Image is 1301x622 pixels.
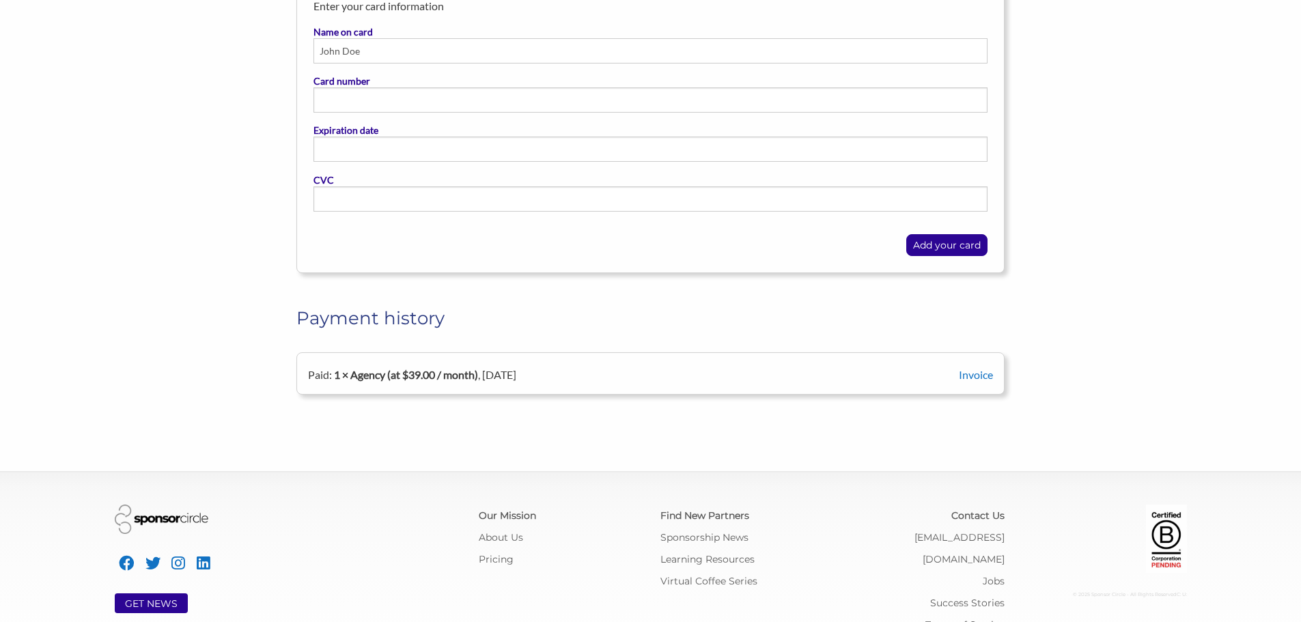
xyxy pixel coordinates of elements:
b: Name on card [313,26,373,38]
a: GET NEWS [125,597,178,610]
button: Add your card [906,234,988,256]
b: 1 × Agency (at $39.00 / month) [334,368,478,381]
img: Sponsor Circle Logo [115,505,208,534]
p: Add your card [907,235,987,255]
b: Card number [313,75,370,87]
a: About Us [479,531,523,543]
span: C: U: [1177,591,1187,597]
b: CVC [313,174,334,186]
input: Name on card [313,38,988,63]
a: Virtual Coffee Series [660,575,757,587]
a: Invoice [959,368,993,381]
a: Jobs [983,575,1005,587]
iframe: Secure CVC input frame [320,193,981,205]
iframe: Secure card number input frame [320,95,981,107]
b: Expiration date [313,124,378,136]
a: Find New Partners [660,509,749,522]
h1: Payment history [296,306,1005,330]
div: Paid : , [308,367,959,383]
a: Learning Resources [660,553,755,565]
img: Certified Corporation Pending Logo [1146,505,1187,573]
a: Our Mission [479,509,536,522]
a: [EMAIL_ADDRESS][DOMAIN_NAME] [914,531,1005,565]
a: Success Stories [930,597,1005,609]
a: Pricing [479,553,514,565]
span: [DATE] [482,368,516,381]
a: Sponsorship News [660,531,749,543]
a: Contact Us [951,509,1005,522]
iframe: Secure expiration date input frame [320,144,981,156]
div: © 2025 Sponsor Circle - All Rights Reserved [1025,584,1187,606]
